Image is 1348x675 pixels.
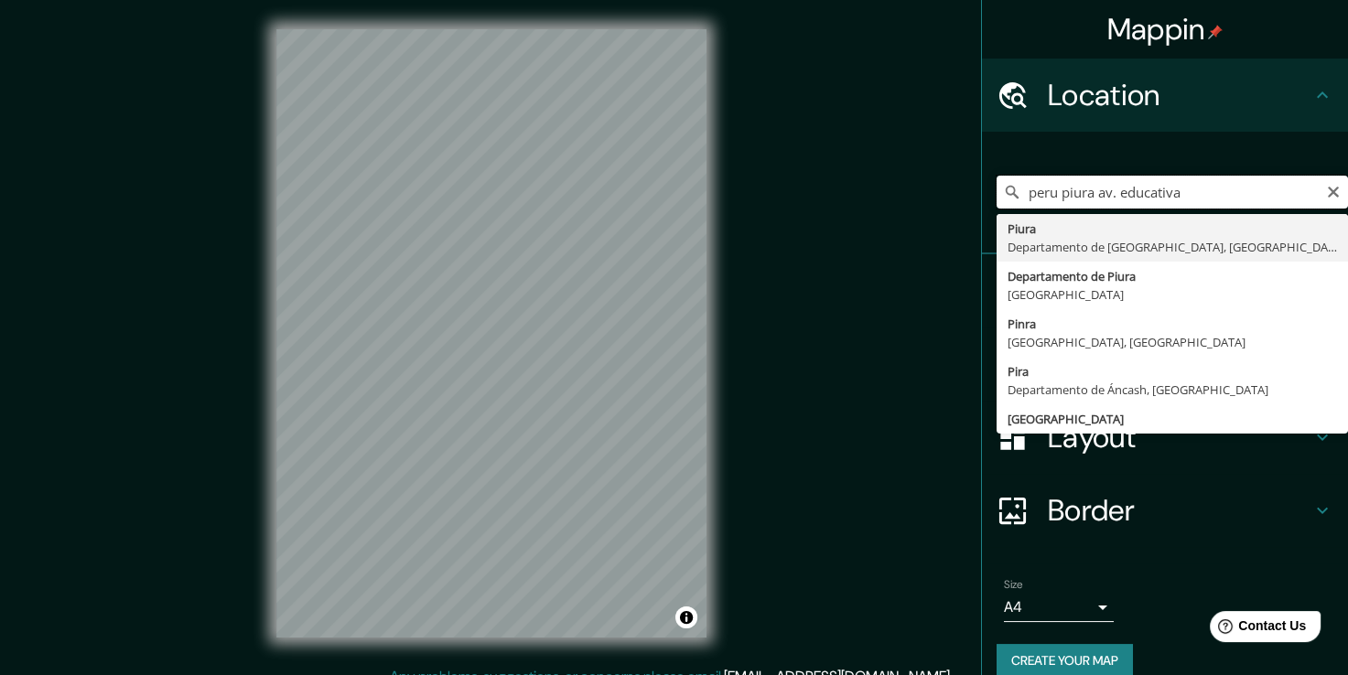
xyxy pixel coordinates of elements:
[1008,267,1337,285] div: Departamento de Piura
[1004,593,1114,622] div: A4
[1008,238,1337,256] div: Departamento de [GEOGRAPHIC_DATA], [GEOGRAPHIC_DATA]
[1107,11,1224,48] h4: Mappin
[1008,333,1337,351] div: [GEOGRAPHIC_DATA], [GEOGRAPHIC_DATA]
[1008,220,1337,238] div: Piura
[276,29,706,637] canvas: Map
[1008,380,1337,399] div: Departamento de Áncash, [GEOGRAPHIC_DATA]
[1185,604,1328,655] iframe: Help widget launcher
[1008,315,1337,333] div: Pinra
[1008,362,1337,380] div: Pira
[1048,77,1311,113] h4: Location
[997,176,1348,209] input: Pick your city or area
[1048,492,1311,529] h4: Border
[1326,182,1341,199] button: Clear
[1008,410,1337,428] div: [GEOGRAPHIC_DATA]
[982,59,1348,132] div: Location
[1048,419,1311,455] h4: Layout
[982,401,1348,474] div: Layout
[982,327,1348,401] div: Style
[982,254,1348,327] div: Pins
[982,474,1348,547] div: Border
[1208,25,1223,39] img: pin-icon.png
[1004,577,1023,593] label: Size
[675,606,697,628] button: Toggle attribution
[1008,285,1337,304] div: [GEOGRAPHIC_DATA]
